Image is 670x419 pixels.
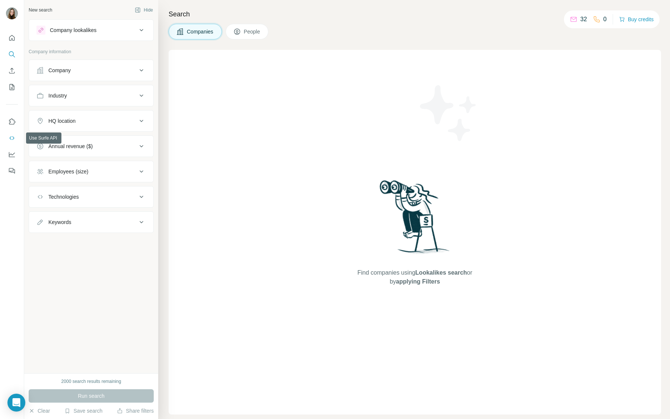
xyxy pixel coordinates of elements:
div: Company lookalikes [50,26,96,34]
span: Companies [187,28,214,35]
p: 0 [603,15,607,24]
button: HQ location [29,112,153,130]
div: HQ location [48,117,76,125]
img: Surfe Illustration - Woman searching with binoculars [376,178,454,261]
button: Enrich CSV [6,64,18,77]
button: Annual revenue ($) [29,137,153,155]
button: Search [6,48,18,61]
div: Open Intercom Messenger [7,394,25,412]
button: Use Surfe API [6,131,18,145]
button: Feedback [6,164,18,177]
p: Company information [29,48,154,55]
button: Save search [64,407,102,415]
span: Lookalikes search [415,269,467,276]
button: Technologies [29,188,153,206]
div: Keywords [48,218,71,226]
img: Surfe Illustration - Stars [415,80,482,147]
div: Employees (size) [48,168,88,175]
span: applying Filters [396,278,440,285]
button: Use Surfe on LinkedIn [6,115,18,128]
div: Technologies [48,193,79,201]
button: Keywords [29,213,153,231]
div: Annual revenue ($) [48,143,93,150]
button: My lists [6,80,18,94]
button: Industry [29,87,153,105]
button: Company lookalikes [29,21,153,39]
button: Quick start [6,31,18,45]
span: Find companies using or by [355,268,474,286]
img: Avatar [6,7,18,19]
button: Buy credits [619,14,654,25]
button: Hide [130,4,158,16]
div: New search [29,7,52,13]
button: Company [29,61,153,79]
div: 2000 search results remaining [61,378,121,385]
button: Dashboard [6,148,18,161]
button: Employees (size) [29,163,153,180]
h4: Search [169,9,661,19]
div: Company [48,67,71,74]
button: Clear [29,407,50,415]
span: People [244,28,261,35]
p: 32 [580,15,587,24]
button: Share filters [117,407,154,415]
div: Industry [48,92,67,99]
